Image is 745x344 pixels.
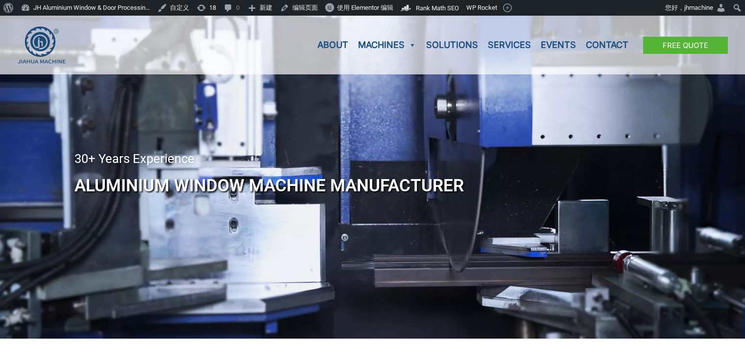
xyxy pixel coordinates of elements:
span: jhmachine [684,4,713,11]
a: Machines [353,16,421,74]
span: 使用 Elementor 编辑 [337,4,393,11]
span: Rank Math SEO [416,4,459,12]
h1: Aluminium Window Machine Manufacturer [74,170,671,202]
a: Events [536,16,581,74]
a: Services [483,16,536,74]
a: Solutions [421,16,483,74]
a: Free Quote [643,37,728,54]
img: JH Aluminium Window & Door Processing Machines [17,26,66,64]
a: Contact [581,16,633,74]
div: 30+ Years Experience [74,153,671,165]
a: About [312,16,353,74]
